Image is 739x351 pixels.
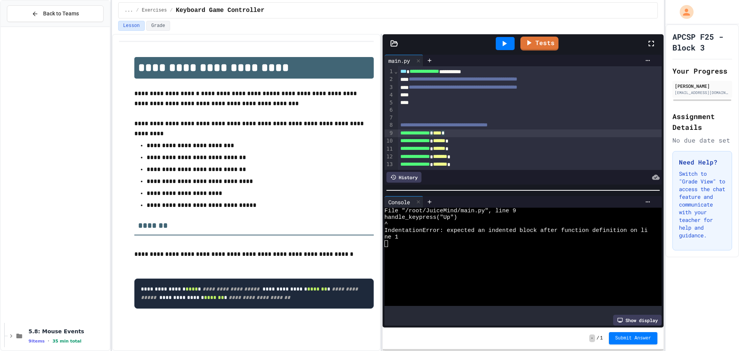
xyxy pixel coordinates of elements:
[385,208,516,214] span: File "/root/JuiceMind/main.py", line 9
[7,5,104,22] button: Back to Teams
[28,328,108,335] span: 5.8: Mouse Events
[385,129,394,137] div: 9
[146,21,170,31] button: Grade
[385,137,394,145] div: 10
[48,338,49,344] span: •
[385,121,394,129] div: 8
[28,339,45,344] span: 9 items
[176,6,264,15] span: Keyboard Game Controller
[385,145,394,153] div: 11
[385,221,388,227] span: ^
[597,335,599,341] span: /
[170,7,172,13] span: /
[385,114,394,122] div: 7
[672,136,732,145] div: No due date set
[385,169,394,176] div: 14
[589,334,595,342] span: -
[118,21,145,31] button: Lesson
[613,315,662,326] div: Show display
[385,68,394,76] div: 1
[675,82,730,89] div: [PERSON_NAME]
[136,7,139,13] span: /
[615,335,651,341] span: Submit Answer
[385,91,394,99] div: 4
[385,84,394,91] div: 3
[672,65,732,76] h2: Your Progress
[385,55,423,66] div: main.py
[142,7,167,13] span: Exercises
[385,153,394,161] div: 12
[385,234,398,240] span: ne 1
[672,3,696,21] div: My Account
[385,196,423,208] div: Console
[52,339,81,344] span: 35 min total
[385,99,394,107] div: 5
[385,214,457,221] span: handle_keypress("Up")
[675,287,731,319] iframe: chat widget
[679,170,726,239] p: Switch to "Grade View" to access the chat feature and communicate with your teacher for help and ...
[385,198,414,206] div: Console
[385,227,648,234] span: IndentationError: expected an indented block after function definition on li
[672,111,732,133] h2: Assignment Details
[385,106,394,114] div: 6
[675,90,730,96] div: [EMAIL_ADDRESS][DOMAIN_NAME]
[386,172,421,183] div: History
[43,10,79,18] span: Back to Teams
[125,7,133,13] span: ...
[385,76,394,83] div: 2
[672,31,732,53] h1: APCSP F25 - Block 3
[679,158,726,167] h3: Need Help?
[600,335,603,341] span: 1
[520,37,558,50] a: Tests
[385,57,414,65] div: main.py
[707,320,731,343] iframe: chat widget
[394,68,398,74] span: Fold line
[609,332,657,344] button: Submit Answer
[385,161,394,168] div: 13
